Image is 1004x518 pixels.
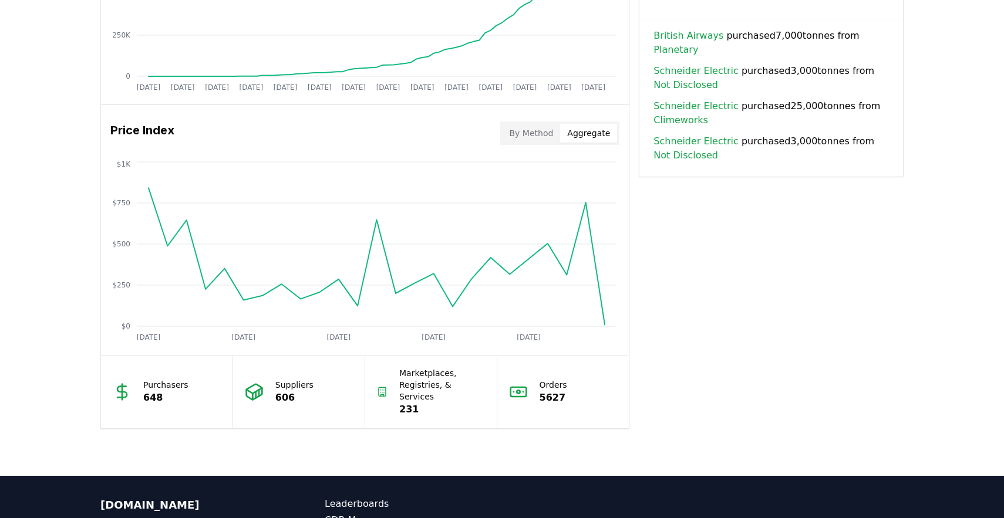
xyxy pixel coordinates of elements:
[540,379,567,391] p: Orders
[653,78,718,92] a: Not Disclosed
[275,391,314,405] p: 606
[137,333,161,341] tspan: [DATE]
[653,99,889,127] span: purchased 25,000 tonnes from
[112,31,131,39] tspan: 250K
[547,83,571,92] tspan: [DATE]
[112,240,130,248] tspan: $500
[653,113,708,127] a: Climeworks
[653,134,738,148] a: Schneider Electric
[275,379,314,391] p: Suppliers
[137,83,161,92] tspan: [DATE]
[517,333,541,341] tspan: [DATE]
[653,148,718,162] a: Not Disclosed
[653,29,723,43] a: British Airways
[117,160,131,168] tspan: $1K
[232,333,256,341] tspan: [DATE]
[326,333,351,341] tspan: [DATE]
[422,333,446,341] tspan: [DATE]
[513,83,537,92] tspan: [DATE]
[653,29,889,57] span: purchased 7,000 tonnes from
[653,64,738,78] a: Schneider Electric
[308,83,332,92] tspan: [DATE]
[399,367,485,402] p: Marketplaces, Registries, & Services
[112,281,130,289] tspan: $250
[540,391,567,405] p: 5627
[653,43,698,57] a: Planetary
[240,83,264,92] tspan: [DATE]
[143,391,188,405] p: 648
[479,83,503,92] tspan: [DATE]
[376,83,400,92] tspan: [DATE]
[122,322,130,330] tspan: $0
[274,83,298,92] tspan: [DATE]
[653,64,889,92] span: purchased 3,000 tonnes from
[399,402,485,417] p: 231
[110,121,174,145] h3: Price Index
[342,83,366,92] tspan: [DATE]
[126,72,130,80] tspan: 0
[653,99,738,113] a: Schneider Electric
[560,124,617,143] button: Aggregate
[143,379,188,391] p: Purchasers
[653,134,889,162] span: purchased 3,000 tonnes from
[444,83,469,92] tspan: [DATE]
[100,497,278,513] p: [DOMAIN_NAME]
[503,124,561,143] button: By Method
[581,83,605,92] tspan: [DATE]
[325,497,502,511] a: Leaderboards
[112,199,130,207] tspan: $750
[410,83,434,92] tspan: [DATE]
[171,83,195,92] tspan: [DATE]
[205,83,229,92] tspan: [DATE]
